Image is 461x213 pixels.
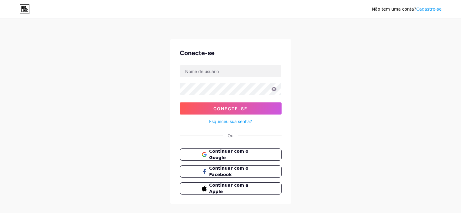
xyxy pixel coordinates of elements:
font: Esqueceu sua senha? [209,119,252,124]
font: Conecte-se [180,49,215,57]
a: Esqueceu sua senha? [209,118,252,125]
input: Nome de usuário [180,65,281,77]
button: Continuar com a Apple [180,182,282,195]
font: Continuar com o Google [209,149,249,160]
font: Continuar com o Facebook [209,166,249,177]
font: Ou [228,133,233,138]
button: Continuar com o Google [180,148,282,161]
a: Cadastre-se [416,7,442,12]
font: Conecte-se [213,106,248,111]
font: Não tem uma conta? [372,7,416,12]
button: Conecte-se [180,102,282,115]
button: Continuar com o Facebook [180,165,282,178]
font: Continuar com a Apple [209,183,248,194]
